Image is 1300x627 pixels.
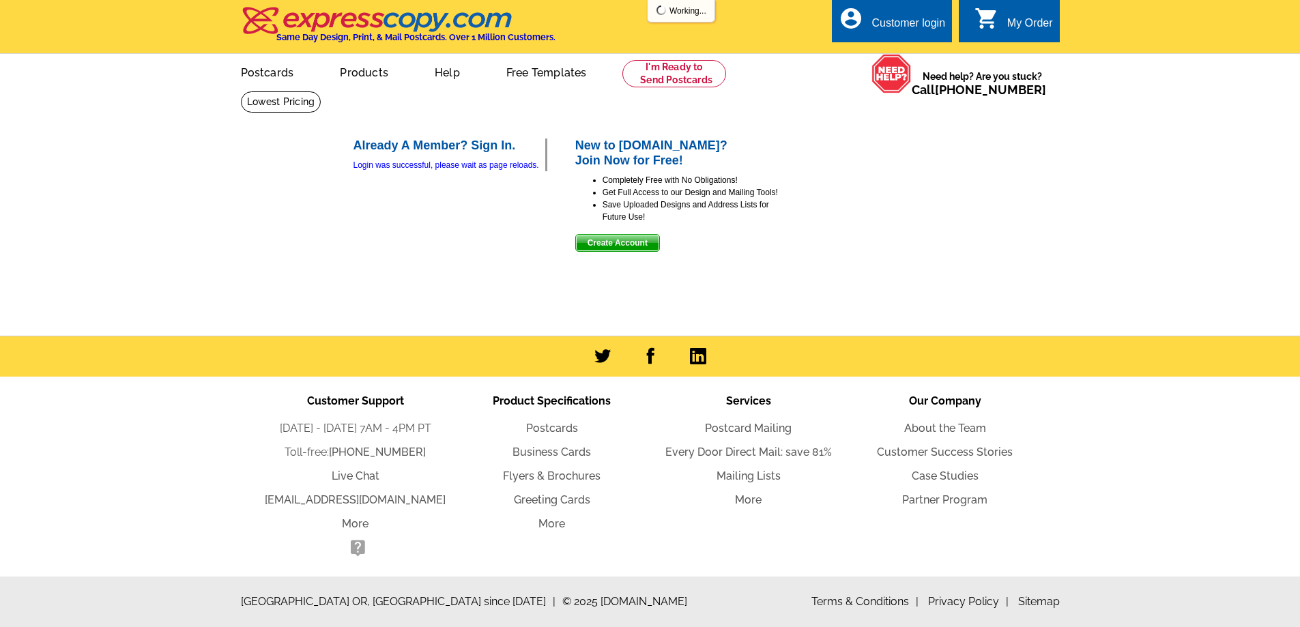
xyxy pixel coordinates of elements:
[265,493,446,506] a: [EMAIL_ADDRESS][DOMAIN_NAME]
[665,446,832,458] a: Every Door Direct Mail: save 81%
[909,394,981,407] span: Our Company
[656,5,667,16] img: loading...
[603,199,780,223] li: Save Uploaded Designs and Address Lists for Future Use!
[576,235,659,251] span: Create Account
[912,70,1053,97] span: Need help? Are you stuck?
[575,234,660,252] button: Create Account
[1018,595,1060,608] a: Sitemap
[342,517,369,530] a: More
[904,422,986,435] a: About the Team
[902,493,987,506] a: Partner Program
[705,422,792,435] a: Postcard Mailing
[935,83,1046,97] a: [PHONE_NUMBER]
[811,595,919,608] a: Terms & Conditions
[928,595,1009,608] a: Privacy Policy
[512,446,591,458] a: Business Cards
[257,420,454,437] li: [DATE] - [DATE] 7AM - 4PM PT
[485,55,609,87] a: Free Templates
[717,469,781,482] a: Mailing Lists
[257,444,454,461] li: Toll-free:
[603,174,780,186] li: Completely Free with No Obligations!
[603,186,780,199] li: Get Full Access to our Design and Mailing Tools!
[871,54,912,93] img: help
[514,493,590,506] a: Greeting Cards
[503,469,601,482] a: Flyers & Brochures
[538,517,565,530] a: More
[493,394,611,407] span: Product Specifications
[871,17,945,36] div: Customer login
[241,594,555,610] span: [GEOGRAPHIC_DATA] OR, [GEOGRAPHIC_DATA] since [DATE]
[912,469,979,482] a: Case Studies
[413,55,482,87] a: Help
[839,15,945,32] a: account_circle Customer login
[241,16,555,42] a: Same Day Design, Print, & Mail Postcards. Over 1 Million Customers.
[526,422,578,435] a: Postcards
[974,6,999,31] i: shopping_cart
[318,55,410,87] a: Products
[839,6,863,31] i: account_circle
[1007,17,1053,36] div: My Order
[974,15,1053,32] a: shopping_cart My Order
[353,159,545,171] div: Login was successful, please wait as page reloads.
[562,594,687,610] span: © 2025 [DOMAIN_NAME]
[329,446,426,458] a: [PHONE_NUMBER]
[276,32,555,42] h4: Same Day Design, Print, & Mail Postcards. Over 1 Million Customers.
[219,55,316,87] a: Postcards
[1027,310,1300,627] iframe: LiveChat chat widget
[735,493,762,506] a: More
[912,83,1046,97] span: Call
[353,138,545,154] h2: Already A Member? Sign In.
[332,469,379,482] a: Live Chat
[307,394,404,407] span: Customer Support
[877,446,1013,458] a: Customer Success Stories
[726,394,771,407] span: Services
[575,138,780,168] h2: New to [DOMAIN_NAME]? Join Now for Free!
